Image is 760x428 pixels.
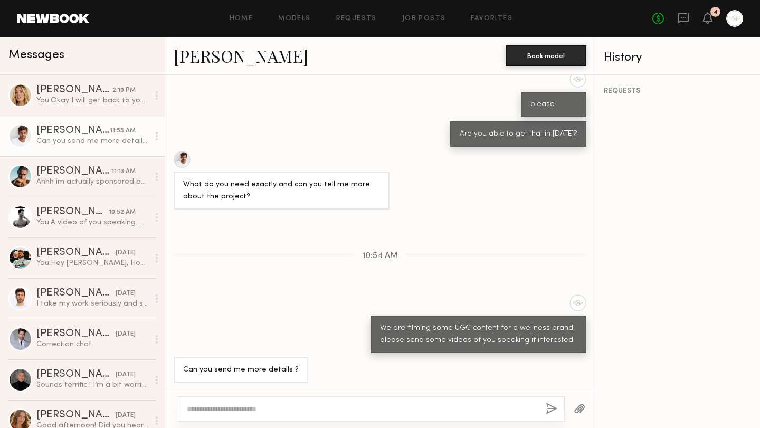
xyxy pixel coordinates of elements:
button: Book model [506,45,586,66]
div: [PERSON_NAME] [36,410,116,421]
a: Models [278,15,310,22]
div: You: Hey [PERSON_NAME], Hope all is well. Are you open to doing some UGC content? [36,258,149,268]
div: [PERSON_NAME] [36,126,110,136]
div: Correction chat [36,339,149,349]
a: Requests [336,15,377,22]
div: Sounds terrific ! I’m a bit worried about wardrobe… do you have any “look books” / “mood boards”?... [36,380,149,390]
span: Messages [8,49,64,61]
a: Job Posts [402,15,446,22]
div: [DATE] [116,289,136,299]
div: [DATE] [116,248,136,258]
a: [PERSON_NAME] [174,44,308,67]
div: Are you able to get that in [DATE]? [460,128,577,140]
div: Can you send me more details ? [36,136,149,146]
div: History [604,52,752,64]
div: [DATE] [116,329,136,339]
a: Book model [506,51,586,60]
div: 4 [714,9,718,15]
div: 2:10 PM [112,85,136,96]
div: 10:52 AM [109,207,136,217]
div: [PERSON_NAME] [36,166,111,177]
div: 11:55 AM [110,126,136,136]
div: You: A video of you speaking. We are looking to do some UGC content for a wellness brand! [36,217,149,227]
div: please [530,99,577,111]
div: [DATE] [116,411,136,421]
div: REQUESTS [604,88,752,95]
div: What do you need exactly and can you tell me more about the project? [183,179,380,203]
div: Can you send me more details ? [183,364,299,376]
div: [PERSON_NAME] [36,329,116,339]
div: [PERSON_NAME] [36,207,109,217]
div: [PERSON_NAME] [36,85,112,96]
div: [PERSON_NAME] [36,288,116,299]
div: 11:13 AM [111,167,136,177]
div: You: Okay I will get back to you. What is your email? [36,96,149,106]
div: [PERSON_NAME] [36,248,116,258]
a: Favorites [471,15,512,22]
div: [DATE] [116,370,136,380]
div: We are filming some UGC content for a wellness brand. please send some videos of you speaking if ... [380,322,577,347]
span: 10:54 AM [363,252,398,261]
div: [PERSON_NAME] [36,369,116,380]
div: I take my work seriously and strive to maintain mutual respect in all professional interactions. ... [36,299,149,309]
div: Ahhh im actually sponsored by a supplement company so I can’t promote and other supplement compan... [36,177,149,187]
a: Home [230,15,253,22]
